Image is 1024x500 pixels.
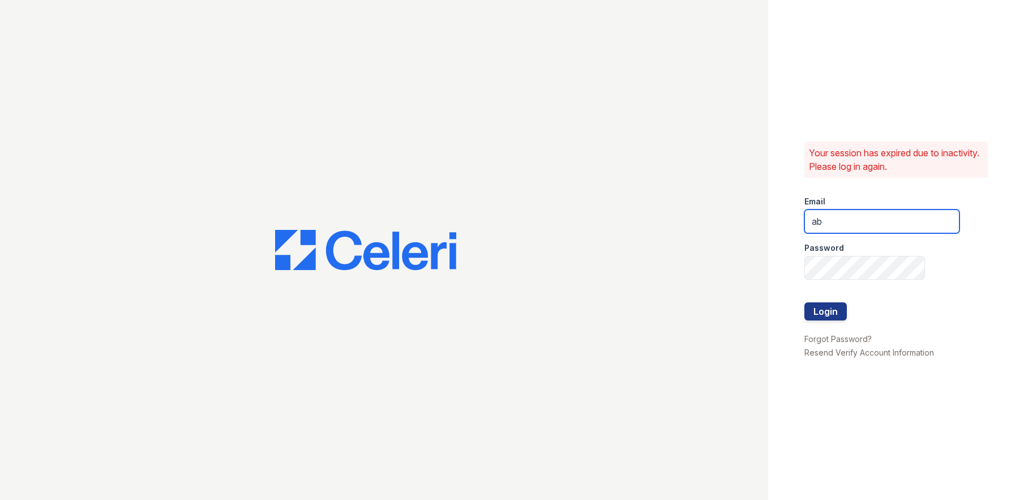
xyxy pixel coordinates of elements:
a: Resend Verify Account Information [804,348,934,357]
label: Password [804,242,844,254]
label: Email [804,196,825,207]
p: Your session has expired due to inactivity. Please log in again. [809,146,983,173]
a: Forgot Password? [804,334,872,344]
button: Login [804,302,847,320]
img: CE_Logo_Blue-a8612792a0a2168367f1c8372b55b34899dd931a85d93a1a3d3e32e68fde9ad4.png [275,230,456,271]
